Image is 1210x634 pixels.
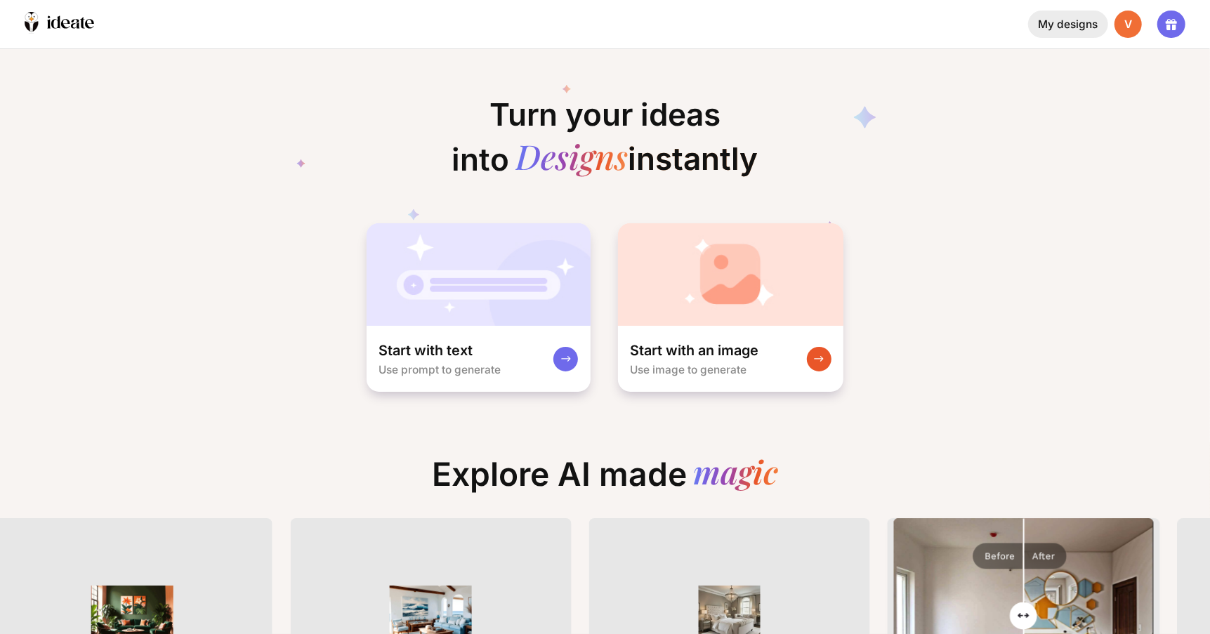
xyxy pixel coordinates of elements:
[1114,11,1143,39] div: V
[630,341,758,359] div: Start with an image
[630,363,747,376] div: Use image to generate
[379,363,501,376] div: Use prompt to generate
[367,223,591,326] img: startWithTextCardBg.jpg
[420,455,791,506] div: Explore AI made
[1028,11,1107,39] div: My designs
[618,223,843,326] img: startWithImageCardBg.jpg
[379,341,473,359] div: Start with text
[693,455,778,494] div: magic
